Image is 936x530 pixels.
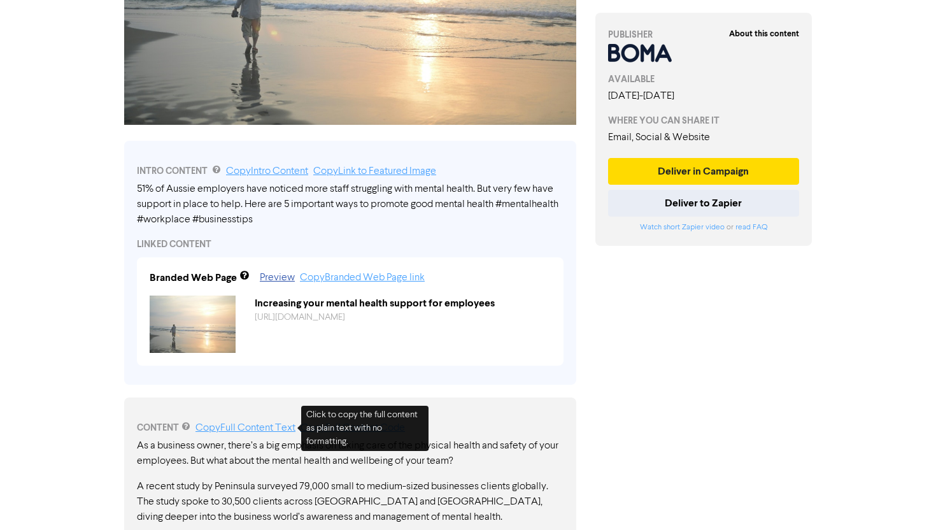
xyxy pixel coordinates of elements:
div: PUBLISHER [608,28,799,41]
a: Copy Intro Content [226,166,308,176]
button: Deliver to Zapier [608,190,799,217]
p: As a business owner, there’s a big emphasis on taking care of the physical health and safety of y... [137,438,564,469]
div: Increasing your mental health support for employees [245,296,560,311]
div: AVAILABLE [608,73,799,86]
strong: About this content [729,29,799,39]
a: Copy Branded Web Page link [300,273,425,283]
div: or [608,222,799,233]
div: Branded Web Page [150,270,237,285]
div: Email, Social & Website [608,130,799,145]
a: Copy Link to Featured Image [313,166,436,176]
div: 51% of Aussie employers have noticed more staff struggling with mental health. But very few have ... [137,182,564,227]
iframe: Chat Widget [772,392,936,530]
button: Deliver in Campaign [608,158,799,185]
div: Click to copy the full content as plain text with no formatting. [301,406,429,451]
div: [DATE] - [DATE] [608,89,799,104]
div: CONTENT [137,420,564,436]
div: LINKED CONTENT [137,238,564,251]
a: Watch short Zapier video [640,224,725,231]
a: Copy Full Content Text [195,423,295,433]
a: [URL][DOMAIN_NAME] [255,313,345,322]
div: https://public2.bomamarketing.com/cp/Xt5PGxn20R7AgxAXA39JJ?sa=KvBBhoFw [245,311,560,324]
div: INTRO CONTENT [137,164,564,179]
a: read FAQ [735,224,767,231]
a: Preview [260,273,295,283]
div: WHERE YOU CAN SHARE IT [608,114,799,127]
p: A recent study by Peninsula surveyed 79,000 small to medium-sized businesses clients globally. Th... [137,479,564,525]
